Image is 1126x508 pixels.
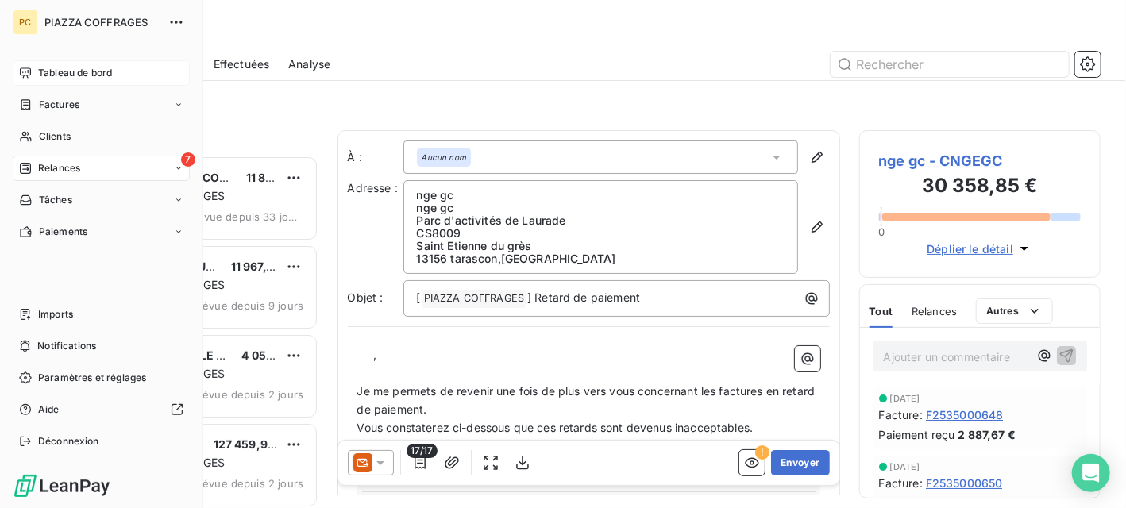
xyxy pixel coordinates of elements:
span: Clients [39,129,71,144]
span: PIAZZA COFFRAGES [44,16,159,29]
span: PIAZZA COFFRAGES [422,290,526,308]
span: 2 887,67 € [958,426,1016,443]
div: Open Intercom Messenger [1072,454,1110,492]
span: prévue depuis 2 jours [192,388,303,401]
p: nge gc [417,202,785,214]
span: Déplier le détail [927,241,1013,257]
span: [ [417,291,421,304]
span: ENTREPRISE MACONNERIE GIRONDINE [112,171,330,184]
span: [DATE] [890,462,920,471]
span: Effectuées [214,56,270,72]
a: Aide [13,397,190,422]
span: 11 851,19 € [246,171,304,184]
span: 11 967,12 € [231,260,289,273]
div: PC [13,10,38,35]
span: Tâches [39,193,72,207]
span: Objet : [348,291,384,304]
span: Notifications [37,339,96,353]
span: Relances [38,161,80,175]
span: Paiements [39,225,87,239]
p: 13156 tarascon , [GEOGRAPHIC_DATA] [417,252,785,265]
p: nge gc [417,189,785,202]
span: 7 [181,152,195,167]
input: Rechercher [831,52,1069,77]
span: prévue depuis 33 jours [187,210,303,223]
span: Aide [38,402,60,417]
span: Paiement reçu [879,426,955,443]
span: prévue depuis 2 jours [192,477,303,490]
img: Logo LeanPay [13,473,111,498]
p: Saint Etienne du grès [417,240,785,252]
span: Vous constaterez ci-dessous que ces retards sont devenus inacceptables. [357,421,754,434]
h3: 30 358,85 € [879,171,1082,203]
span: F2535000648 [926,406,1004,423]
span: Facture : [879,406,923,423]
span: Paramètres et réglages [38,371,146,385]
span: prévue depuis 9 jours [192,299,303,312]
span: Imports [38,307,73,321]
span: Factures [39,98,79,112]
span: Relances [912,305,957,317]
label: À : [348,149,403,165]
span: 127 459,90 € [214,437,286,451]
p: CS8009 [417,227,785,240]
span: Déconnexion [38,434,99,448]
span: Adresse : [348,181,398,194]
em: Aucun nom [422,152,466,163]
button: Autres [976,298,1053,324]
span: nge gc - CNGEGC [879,150,1082,171]
p: Parc d'activités de Laurade [417,214,785,227]
span: 17/17 [407,444,438,458]
span: ] Retard de paiement [527,291,640,304]
button: Envoyer [771,450,829,475]
span: Tout [870,305,893,317]
span: Tableau de bord [38,66,112,80]
span: [DATE] [890,394,920,403]
span: F2535000650 [926,475,1003,491]
span: 0 [878,225,885,238]
span: , [373,348,376,361]
span: Analyse [288,56,330,72]
button: Déplier le détail [922,240,1037,258]
span: ROC ROCHEFOLLE CONSTRUCTION [112,348,308,362]
span: 4 053,54 € [241,348,303,362]
span: Facture : [879,475,923,491]
span: Je me permets de revenir une fois de plus vers vous concernant les factures en retard de paiement. [357,384,819,416]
